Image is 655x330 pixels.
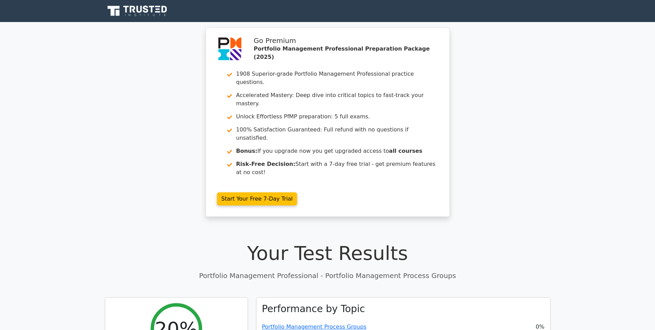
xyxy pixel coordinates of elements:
p: Portfolio Management Professional - Portfolio Management Process Groups [105,270,550,281]
a: Start Your Free 7-Day Trial [217,192,297,205]
h3: Performance by Topic [262,303,365,315]
h1: Your Test Results [105,242,550,265]
a: Portfolio Management Process Groups [262,323,367,330]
